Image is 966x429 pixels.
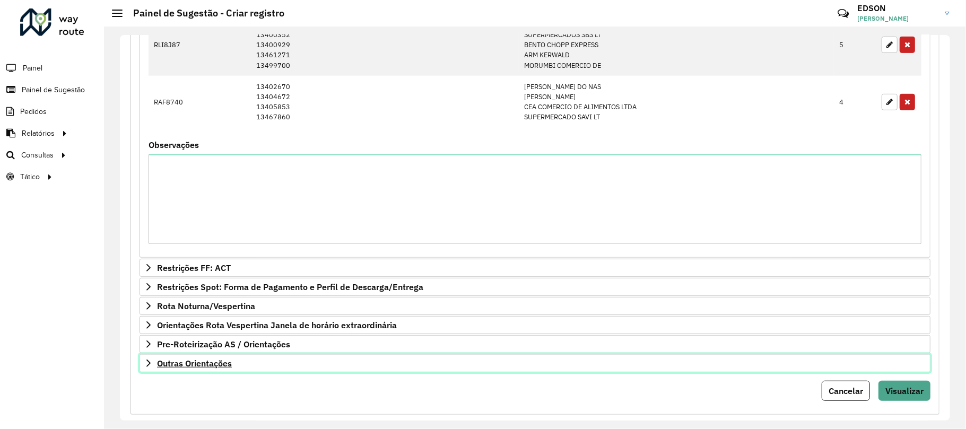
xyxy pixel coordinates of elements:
[20,106,47,117] span: Pedidos
[834,14,876,76] td: 5
[157,340,290,348] span: Pre-Roteirização AS / Orientações
[157,283,423,291] span: Restrições Spot: Forma de Pagamento e Perfil de Descarga/Entrega
[21,150,54,161] span: Consultas
[519,76,834,128] td: [PERSON_NAME] DO NAS [PERSON_NAME] CEA COMERCIO DE ALIMENTOS LTDA SUPERMERCADO SAVI LT
[822,381,870,401] button: Cancelar
[140,316,930,334] a: Orientações Rota Vespertina Janela de horário extraordinária
[250,76,519,128] td: 13402670 13404672 13405853 13467860
[22,128,55,139] span: Relatórios
[140,335,930,353] a: Pre-Roteirização AS / Orientações
[149,138,199,151] label: Observações
[250,14,519,76] td: 13400169 13400352 13400929 13461271 13499700
[834,76,876,128] td: 4
[519,14,834,76] td: BAR REITORIA LTDA - SUPERMERCADOS SBS LT BENTO CHOPP EXPRESS ARM KERWALD MORUMBI COMERCIO DE
[885,386,924,396] span: Visualizar
[123,7,284,19] h2: Painel de Sugestão - Criar registro
[157,359,232,367] span: Outras Orientações
[23,63,42,74] span: Painel
[857,3,937,13] h3: EDSON
[22,84,85,95] span: Painel de Sugestão
[149,14,250,76] td: RLI8J87
[157,321,397,329] span: Orientações Rota Vespertina Janela de horário extraordinária
[832,2,855,25] a: Contato Rápido
[140,354,930,372] a: Outras Orientações
[829,386,863,396] span: Cancelar
[157,302,255,310] span: Rota Noturna/Vespertina
[20,171,40,182] span: Tático
[140,278,930,296] a: Restrições Spot: Forma de Pagamento e Perfil de Descarga/Entrega
[140,259,930,277] a: Restrições FF: ACT
[857,14,937,23] span: [PERSON_NAME]
[878,381,930,401] button: Visualizar
[149,76,250,128] td: RAF8740
[140,297,930,315] a: Rota Noturna/Vespertina
[157,264,231,272] span: Restrições FF: ACT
